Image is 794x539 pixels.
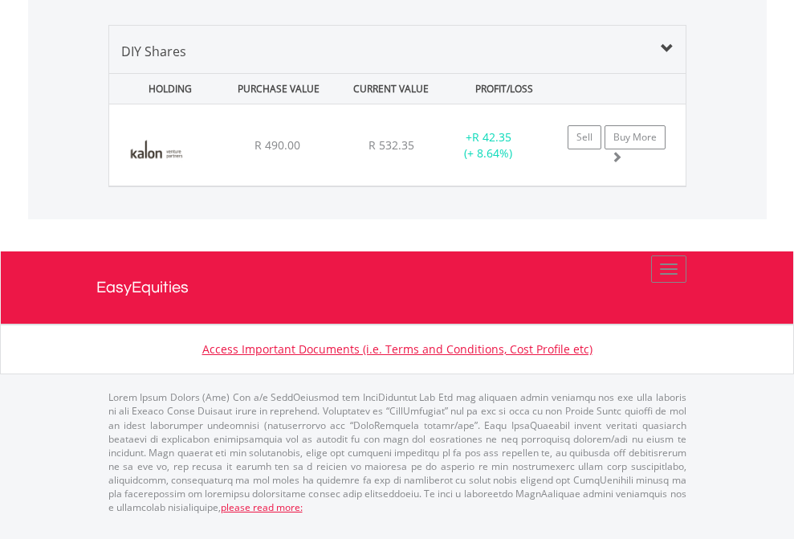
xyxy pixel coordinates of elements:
[202,341,592,357] a: Access Important Documents (i.e. Terms and Conditions, Cost Profile etc)
[254,137,300,153] span: R 490.00
[221,500,303,514] a: please read more:
[472,129,511,145] span: R 42.35
[438,129,539,161] div: + (+ 8.64%)
[96,251,698,324] a: EasyEquities
[368,137,414,153] span: R 532.35
[224,74,333,104] div: PURCHASE VALUE
[121,43,186,60] span: DIY Shares
[450,74,559,104] div: PROFIT/LOSS
[108,390,686,514] p: Lorem Ipsum Dolors (Ame) Con a/e SeddOeiusmod tem InciDiduntut Lab Etd mag aliquaen admin veniamq...
[568,125,601,149] a: Sell
[117,125,198,182] img: EQU.ZA.KVPFII.png
[111,74,220,104] div: HOLDING
[336,74,446,104] div: CURRENT VALUE
[605,125,666,149] a: Buy More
